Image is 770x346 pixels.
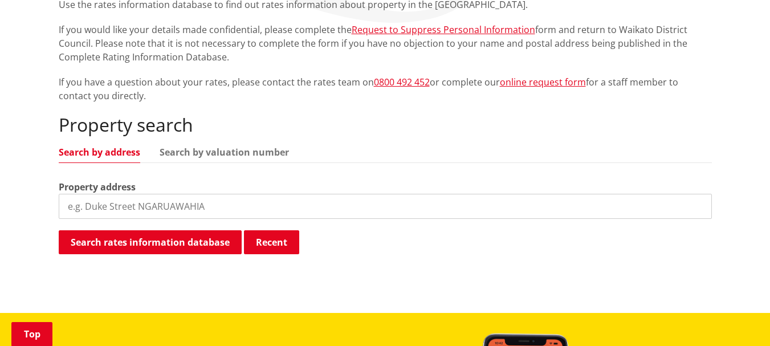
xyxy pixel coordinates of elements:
a: 0800 492 452 [374,76,430,88]
h2: Property search [59,114,712,136]
button: Recent [244,230,299,254]
a: Top [11,322,52,346]
p: If you would like your details made confidential, please complete the form and return to Waikato ... [59,23,712,64]
a: Search by valuation number [160,148,289,157]
input: e.g. Duke Street NGARUAWAHIA [59,194,712,219]
label: Property address [59,180,136,194]
a: online request form [500,76,586,88]
a: Request to Suppress Personal Information [352,23,535,36]
p: If you have a question about your rates, please contact the rates team on or complete our for a s... [59,75,712,103]
a: Search by address [59,148,140,157]
button: Search rates information database [59,230,242,254]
